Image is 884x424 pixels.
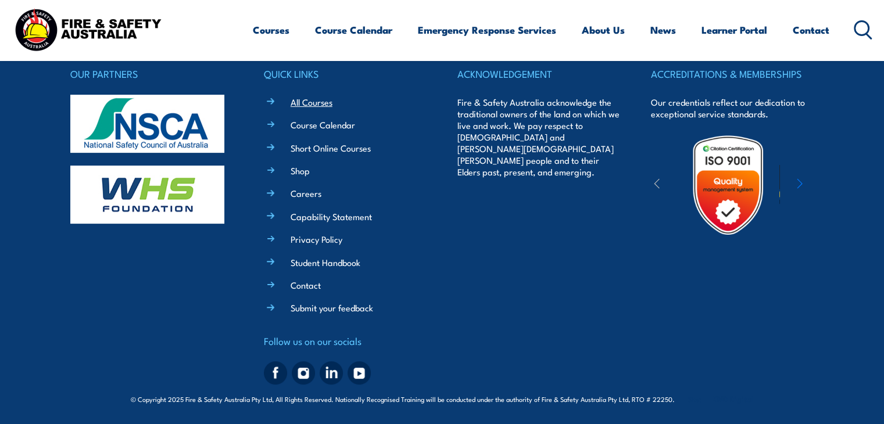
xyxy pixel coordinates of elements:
a: Contact [793,15,829,45]
h4: ACCREDITATIONS & MEMBERSHIPS [651,66,814,82]
a: Courses [253,15,289,45]
a: Shop [291,164,310,177]
span: © Copyright 2025 Fire & Safety Australia Pty Ltd, All Rights Reserved. Nationally Recognised Trai... [131,393,753,404]
a: KND Digital [713,393,753,404]
img: nsca-logo-footer [70,95,224,153]
a: Student Handbook [291,256,360,268]
h4: ACKNOWLEDGEMENT [457,66,620,82]
h4: OUR PARTNERS [70,66,233,82]
a: Short Online Courses [291,142,371,154]
p: Fire & Safety Australia acknowledge the traditional owners of the land on which we live and work.... [457,96,620,178]
h4: QUICK LINKS [264,66,427,82]
img: Untitled design (19) [677,134,779,236]
a: Learner Portal [702,15,767,45]
a: Submit your feedback [291,301,373,314]
a: Careers [291,187,321,199]
a: Contact [291,279,321,291]
a: Course Calendar [315,15,392,45]
img: ewpa-logo [779,165,881,205]
a: Privacy Policy [291,233,342,245]
a: Emergency Response Services [418,15,556,45]
a: All Courses [291,96,332,108]
a: About Us [582,15,625,45]
p: Our credentials reflect our dedication to exceptional service standards. [651,96,814,120]
span: Site: [688,394,753,404]
h4: Follow us on our socials [264,333,427,349]
a: Capability Statement [291,210,372,222]
a: News [650,15,676,45]
a: Course Calendar [291,118,355,131]
img: whs-logo-footer [70,166,224,224]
